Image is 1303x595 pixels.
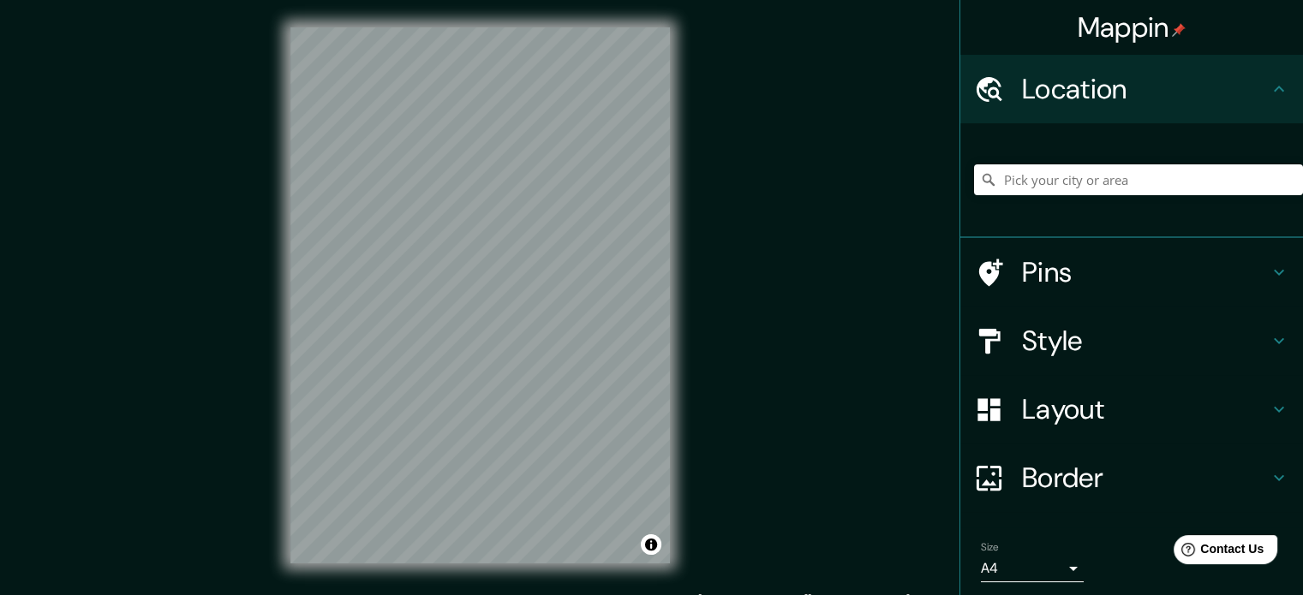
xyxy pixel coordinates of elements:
[1022,392,1269,426] h4: Layout
[974,164,1303,195] input: Pick your city or area
[960,238,1303,306] div: Pins
[1022,324,1269,358] h4: Style
[981,555,1084,582] div: A4
[960,443,1303,512] div: Border
[960,375,1303,443] div: Layout
[1151,528,1284,576] iframe: Help widget launcher
[641,534,661,555] button: Toggle attribution
[960,306,1303,375] div: Style
[1172,23,1186,37] img: pin-icon.png
[290,27,670,563] canvas: Map
[981,540,999,555] label: Size
[1078,10,1186,45] h4: Mappin
[1022,461,1269,495] h4: Border
[960,55,1303,123] div: Location
[1022,255,1269,289] h4: Pins
[1022,72,1269,106] h4: Location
